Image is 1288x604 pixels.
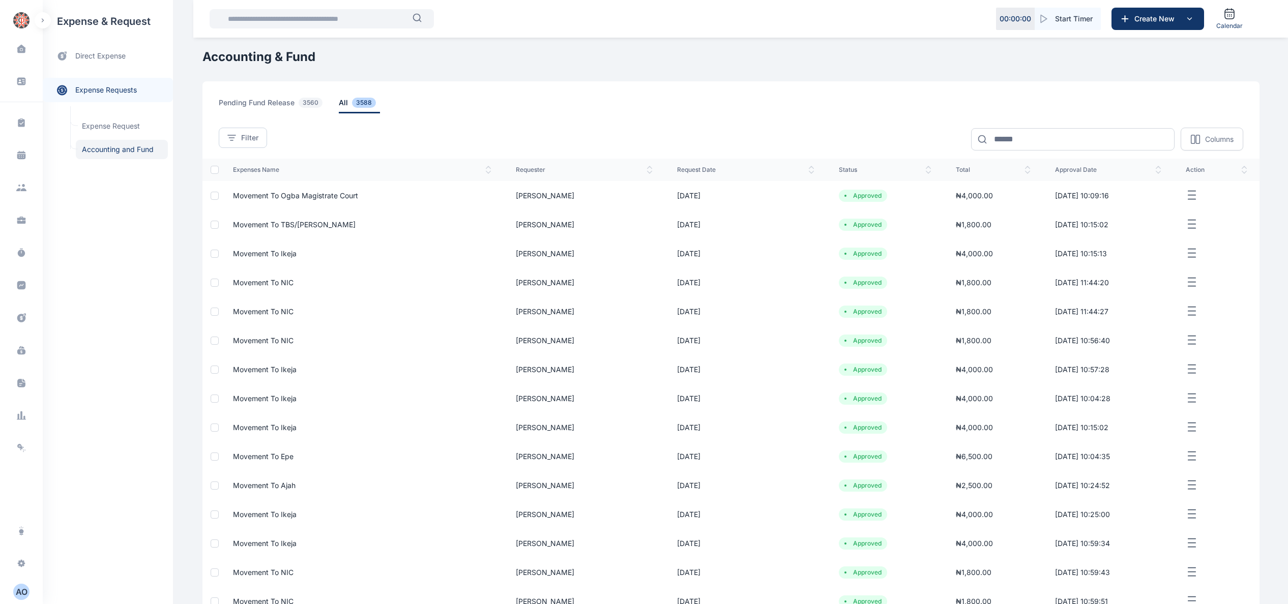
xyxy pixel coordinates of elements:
a: Movement to Ikeja [233,249,297,258]
li: Approved [843,192,883,200]
a: pending fund release3560 [219,98,339,113]
td: [DATE] 10:15:13 [1043,239,1173,268]
td: [PERSON_NAME] [504,529,665,558]
td: [DATE] [665,471,827,500]
a: Movement to Ikeja [233,539,297,548]
li: Approved [843,366,883,374]
li: Approved [843,308,883,316]
a: Movement to Epe [233,452,294,461]
span: action [1186,166,1247,174]
td: [DATE] [665,384,827,413]
span: ₦ 1,800.00 [956,220,991,229]
li: Approved [843,337,883,345]
a: Movement to Ikeja [233,510,297,519]
h1: Accounting & Fund [202,49,1260,65]
a: Accounting and Fund [76,140,168,159]
td: [DATE] 10:09:16 [1043,181,1173,210]
td: [DATE] [665,268,827,297]
div: expense requests [43,70,173,102]
span: Create New [1130,14,1183,24]
span: ₦ 4,000.00 [956,510,993,519]
td: [DATE] 10:57:28 [1043,355,1173,384]
td: [DATE] 11:44:27 [1043,297,1173,326]
td: [DATE] 10:56:40 [1043,326,1173,355]
a: direct expense [43,43,173,70]
span: ₦ 1,800.00 [956,278,991,287]
td: [DATE] 10:15:02 [1043,413,1173,442]
span: ₦ 4,000.00 [956,365,993,374]
button: Create New [1111,8,1204,30]
button: AO [13,584,30,600]
td: [DATE] [665,326,827,355]
span: Movement to Ikeja [233,423,297,432]
td: [PERSON_NAME] [504,326,665,355]
span: Calendar [1216,22,1243,30]
span: pending fund release [219,98,327,113]
span: ₦ 4,000.00 [956,249,993,258]
li: Approved [843,395,883,403]
p: Columns [1205,134,1234,144]
li: Approved [843,539,883,548]
td: [DATE] [665,529,827,558]
span: direct expense [75,51,126,62]
td: [DATE] [665,297,827,326]
span: request date [677,166,814,174]
a: Movement to NIC [233,278,294,287]
span: ₦ 4,000.00 [956,394,993,403]
td: [PERSON_NAME] [504,210,665,239]
li: Approved [843,279,883,287]
span: Start Timer [1055,14,1093,24]
span: ₦ 4,000.00 [956,423,993,432]
td: [DATE] 10:04:35 [1043,442,1173,471]
li: Approved [843,568,883,577]
a: Movement to Ikeja [233,394,297,403]
a: Movement to TBS/[PERSON_NAME] [233,220,356,229]
span: ₦ 2,500.00 [956,481,992,490]
a: Movement to Ajah [233,481,296,490]
span: status [839,166,932,174]
span: ₦ 4,000.00 [956,191,993,200]
span: 3588 [352,98,376,108]
a: expense requests [43,78,173,102]
li: Approved [843,250,883,258]
a: Calendar [1212,4,1247,34]
td: [DATE] 10:15:02 [1043,210,1173,239]
a: Movement to NIC [233,336,294,345]
td: [PERSON_NAME] [504,442,665,471]
td: [DATE] [665,210,827,239]
td: [DATE] [665,239,827,268]
button: AO [6,584,37,600]
td: [DATE] 11:44:20 [1043,268,1173,297]
a: all3588 [339,98,392,113]
span: Movement to NIC [233,568,294,577]
td: [PERSON_NAME] [504,384,665,413]
span: requester [516,166,653,174]
a: Expense Request [76,116,168,136]
span: ₦ 1,800.00 [956,568,991,577]
td: [DATE] [665,181,827,210]
span: Movement to Ogba Magistrate Court [233,191,358,200]
li: Approved [843,452,883,461]
td: [PERSON_NAME] [504,500,665,529]
span: 3560 [299,98,323,108]
a: Movement to Ikeja [233,365,297,374]
td: [PERSON_NAME] [504,181,665,210]
button: Columns [1181,128,1243,150]
span: Movement to NIC [233,307,294,316]
td: [DATE] 10:59:34 [1043,529,1173,558]
td: [DATE] [665,413,827,442]
li: Approved [843,481,883,490]
td: [DATE] [665,558,827,587]
td: [DATE] 10:25:00 [1043,500,1173,529]
td: [DATE] [665,500,827,529]
td: [DATE] 10:04:28 [1043,384,1173,413]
